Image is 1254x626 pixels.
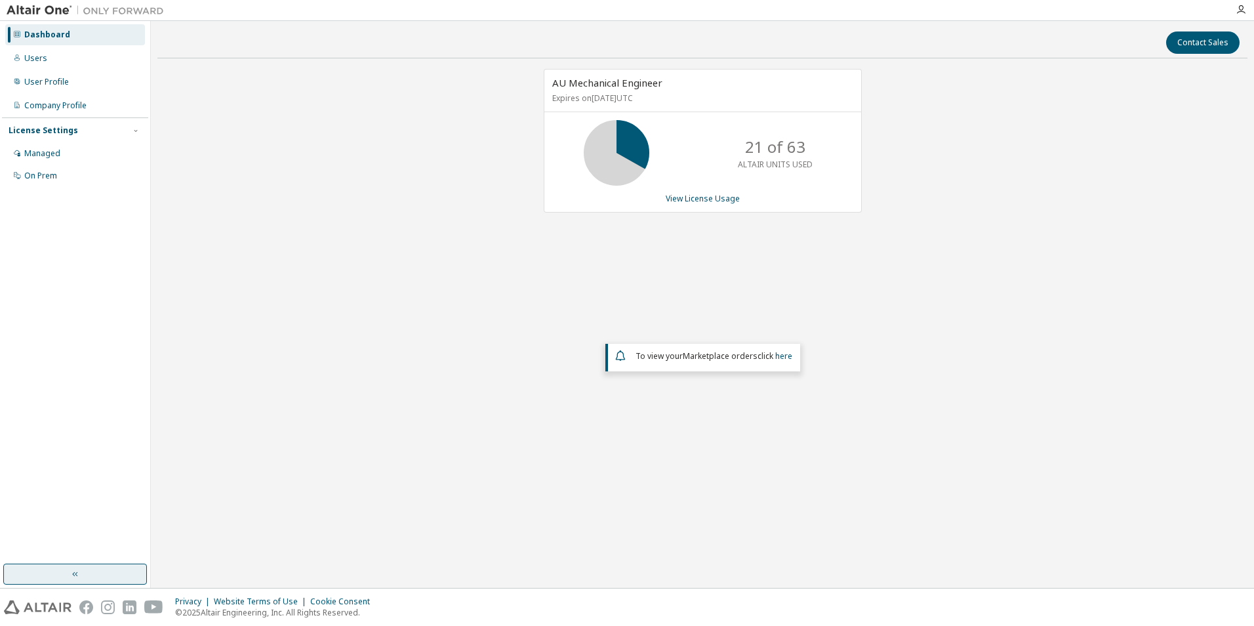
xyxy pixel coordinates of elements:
p: Expires on [DATE] UTC [552,93,850,104]
div: Cookie Consent [310,596,378,607]
a: here [775,350,792,362]
em: Marketplace orders [683,350,758,362]
img: facebook.svg [79,600,93,614]
img: instagram.svg [101,600,115,614]
div: Users [24,53,47,64]
button: Contact Sales [1166,31,1240,54]
p: © 2025 Altair Engineering, Inc. All Rights Reserved. [175,607,378,618]
img: altair_logo.svg [4,600,71,614]
div: Company Profile [24,100,87,111]
img: Altair One [7,4,171,17]
div: Dashboard [24,30,70,40]
span: To view your click [636,350,792,362]
div: On Prem [24,171,57,181]
a: View License Usage [666,193,740,204]
div: Privacy [175,596,214,607]
div: Website Terms of Use [214,596,310,607]
img: youtube.svg [144,600,163,614]
p: 21 of 63 [745,136,805,158]
p: ALTAIR UNITS USED [738,159,813,170]
span: AU Mechanical Engineer [552,76,662,89]
div: User Profile [24,77,69,87]
img: linkedin.svg [123,600,136,614]
div: Managed [24,148,60,159]
div: License Settings [9,125,78,136]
